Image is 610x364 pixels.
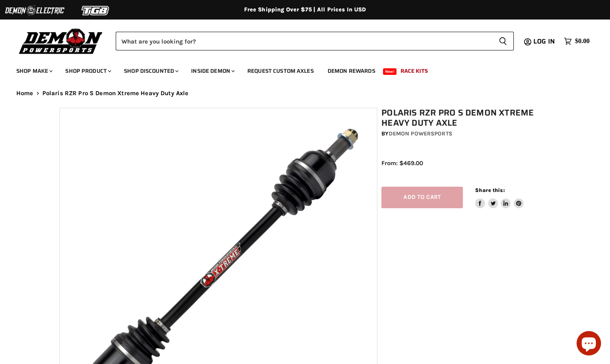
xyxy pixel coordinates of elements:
[59,63,116,79] a: Shop Product
[394,63,434,79] a: Race Kits
[116,32,492,50] input: Search
[16,26,106,55] img: Demon Powersports
[65,3,126,18] img: TGB Logo 2
[381,129,555,138] div: by
[16,90,33,97] a: Home
[560,35,594,47] a: $0.00
[241,63,320,79] a: Request Custom Axles
[389,130,452,137] a: Demon Powersports
[116,32,514,50] form: Product
[475,187,504,193] span: Share this:
[533,36,555,46] span: Log in
[383,68,397,75] span: New!
[381,159,423,167] span: From: $469.00
[574,331,603,357] inbox-online-store-chat: Shopify online store chat
[185,63,240,79] a: Inside Demon
[10,63,57,79] a: Shop Make
[322,63,381,79] a: Demon Rewards
[10,59,588,79] ul: Main menu
[118,63,183,79] a: Shop Discounted
[42,90,189,97] span: Polaris RZR Pro S Demon Xtreme Heavy Duty Axle
[575,37,590,45] span: $0.00
[4,3,65,18] img: Demon Electric Logo 2
[381,108,555,128] h1: Polaris RZR Pro S Demon Xtreme Heavy Duty Axle
[530,38,560,45] a: Log in
[475,187,524,208] aside: Share this:
[492,32,514,50] button: Search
